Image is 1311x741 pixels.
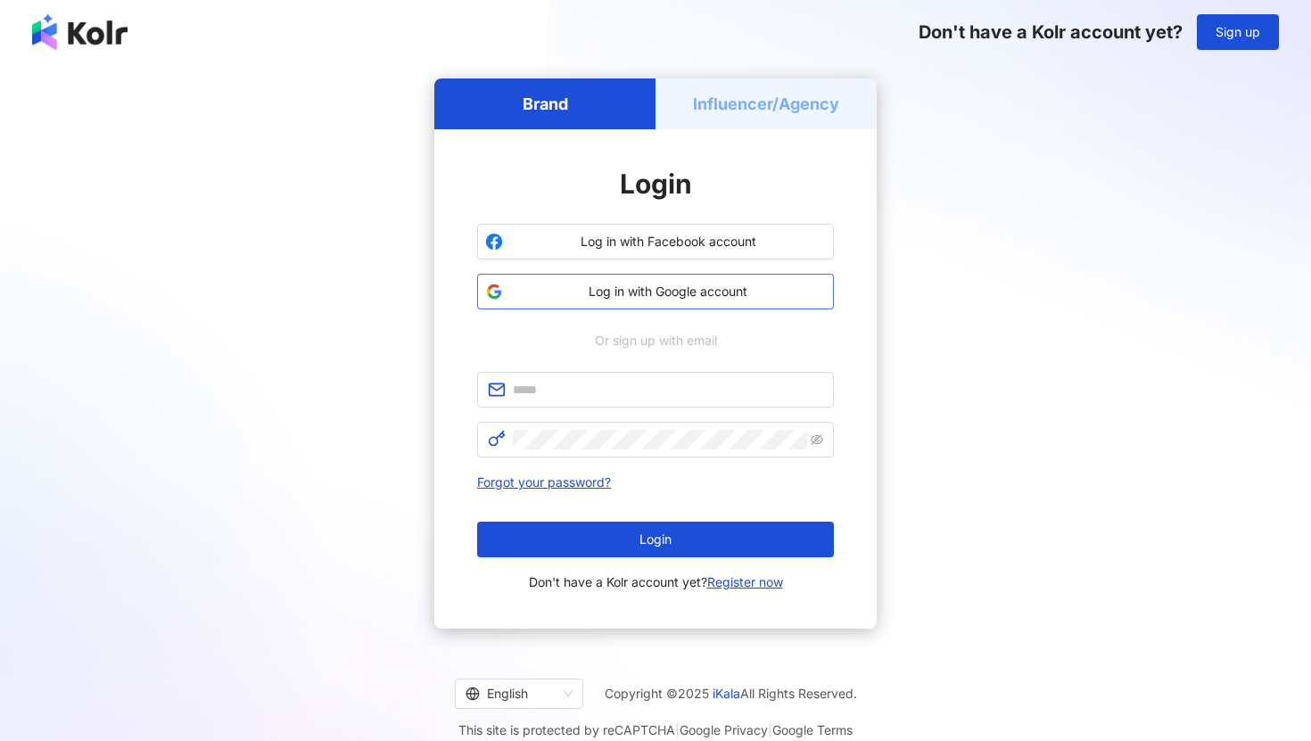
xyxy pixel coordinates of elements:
span: Login [639,532,672,547]
span: Or sign up with email [582,331,730,350]
a: Google Terms [772,722,853,737]
button: Log in with Facebook account [477,224,834,259]
span: Don't have a Kolr account yet? [529,572,783,593]
span: eye-invisible [811,433,823,446]
a: Forgot your password? [477,474,611,490]
span: Don't have a Kolr account yet? [919,21,1183,43]
span: This site is protected by reCAPTCHA [458,720,853,741]
div: English [466,679,557,708]
span: | [675,722,680,737]
img: logo [32,14,128,50]
span: Copyright © 2025 All Rights Reserved. [605,683,857,704]
button: Login [477,522,834,557]
a: iKala [713,686,740,701]
span: | [768,722,772,737]
button: Log in with Google account [477,274,834,309]
span: Log in with Google account [510,283,826,301]
h5: Influencer/Agency [693,93,839,115]
span: Log in with Facebook account [510,233,826,251]
h5: Brand [523,93,568,115]
button: Sign up [1197,14,1279,50]
a: Google Privacy [680,722,768,737]
span: Sign up [1216,25,1260,39]
a: Register now [707,574,783,589]
span: Login [620,168,692,200]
